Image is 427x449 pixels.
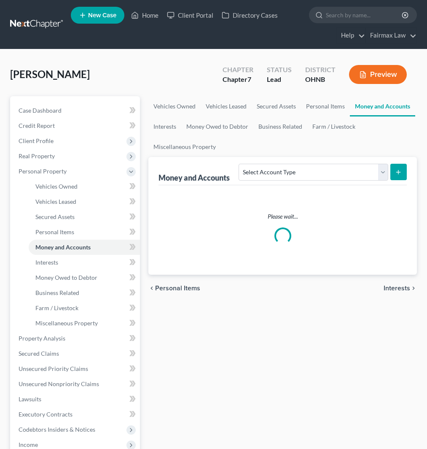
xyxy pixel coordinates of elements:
span: Personal Property [19,168,67,175]
div: District [305,65,336,75]
span: Lawsuits [19,395,41,403]
a: Vehicles Leased [29,194,140,209]
a: Secured Assets [252,96,301,116]
a: Help [337,28,365,43]
a: Money and Accounts [350,96,415,116]
a: Miscellaneous Property [148,137,221,157]
span: Secured Assets [35,213,75,220]
span: Unsecured Priority Claims [19,365,88,372]
a: Personal Items [29,224,140,240]
a: Money Owed to Debtor [181,116,253,137]
span: Codebtors Insiders & Notices [19,426,95,433]
a: Fairmax Law [366,28,416,43]
span: Client Profile [19,137,54,144]
a: Home [127,8,163,23]
span: Vehicles Owned [35,183,78,190]
a: Interests [148,116,181,137]
p: Please wait... [165,212,400,221]
span: Interests [384,285,410,292]
span: 7 [247,75,251,83]
a: Property Analysis [12,331,140,346]
a: Credit Report [12,118,140,133]
span: Property Analysis [19,335,65,342]
span: Real Property [19,152,55,160]
a: Case Dashboard [12,103,140,118]
a: Vehicles Owned [29,179,140,194]
a: Money and Accounts [29,240,140,255]
span: Personal Items [35,228,74,235]
span: Business Related [35,289,79,296]
button: chevron_left Personal Items [148,285,200,292]
div: Status [267,65,292,75]
div: Money and Accounts [158,173,230,183]
a: Miscellaneous Property [29,316,140,331]
a: Vehicles Leased [201,96,252,116]
a: Lawsuits [12,392,140,407]
span: Executory Contracts [19,411,73,418]
input: Search by name... [326,7,403,23]
a: Business Related [253,116,307,137]
span: Secured Claims [19,350,59,357]
a: Vehicles Owned [148,96,201,116]
span: Income [19,441,38,448]
span: Unsecured Nonpriority Claims [19,380,99,387]
span: Interests [35,259,58,266]
div: Chapter [223,75,253,84]
a: Executory Contracts [12,407,140,422]
span: Credit Report [19,122,55,129]
span: [PERSON_NAME] [10,68,90,80]
span: Farm / Livestock [35,304,78,311]
span: Vehicles Leased [35,198,76,205]
a: Business Related [29,285,140,300]
span: Personal Items [155,285,200,292]
a: Personal Items [301,96,350,116]
button: Interests chevron_right [384,285,417,292]
a: Directory Cases [218,8,282,23]
a: Secured Assets [29,209,140,224]
a: Money Owed to Debtor [29,270,140,285]
a: Client Portal [163,8,218,23]
i: chevron_right [410,285,417,292]
span: Money Owed to Debtor [35,274,97,281]
div: OHNB [305,75,336,84]
div: Lead [267,75,292,84]
a: Unsecured Nonpriority Claims [12,376,140,392]
button: Preview [349,65,407,84]
a: Farm / Livestock [307,116,360,137]
span: Case Dashboard [19,107,62,114]
span: Money and Accounts [35,243,91,251]
i: chevron_left [148,285,155,292]
span: New Case [88,12,116,19]
span: Miscellaneous Property [35,319,98,327]
a: Unsecured Priority Claims [12,361,140,376]
div: Chapter [223,65,253,75]
a: Secured Claims [12,346,140,361]
a: Farm / Livestock [29,300,140,316]
a: Interests [29,255,140,270]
